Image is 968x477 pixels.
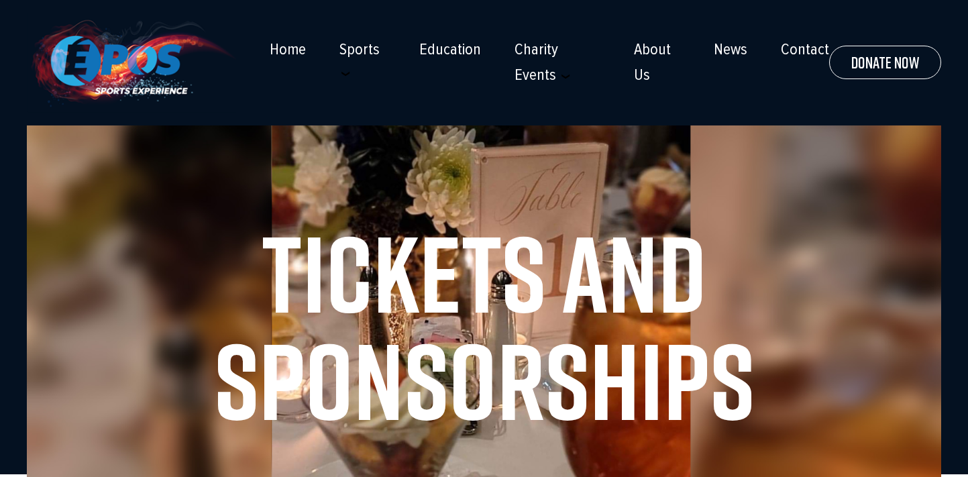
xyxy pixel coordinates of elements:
a: Charity Events [515,40,558,85]
h1: Tickets and Sponsorships [54,219,914,434]
a: About Us [634,40,671,85]
a: Contact [781,40,829,59]
a: News [714,40,747,59]
a: Home [270,40,306,59]
a: Sports [339,40,380,59]
a: Donate Now [829,46,941,79]
a: Education [419,40,481,59]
